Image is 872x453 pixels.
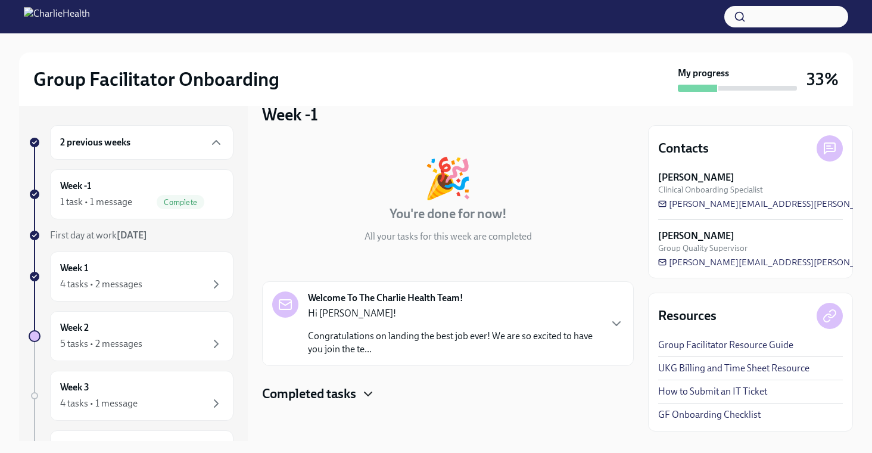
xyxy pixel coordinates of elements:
h6: Week 1 [60,262,88,275]
p: Congratulations on landing the best job ever! We are so excited to have you join the te... [308,330,600,356]
span: Group Quality Supervisor [658,243,748,254]
a: GF Onboarding Checklist [658,408,761,421]
span: Clinical Onboarding Specialist [658,184,763,196]
a: UKG Billing and Time Sheet Resource [658,362,809,375]
strong: [PERSON_NAME] [658,229,734,243]
span: First day at work [50,229,147,241]
a: Week 14 tasks • 2 messages [29,252,233,302]
strong: My progress [678,67,729,80]
div: 2 previous weeks [50,125,233,160]
a: Group Facilitator Resource Guide [658,339,793,352]
a: First day at work[DATE] [29,229,233,242]
h4: Resources [658,307,717,325]
div: 4 tasks • 2 messages [60,278,142,291]
a: Week 25 tasks • 2 messages [29,311,233,361]
div: 1 task • 1 message [60,196,132,209]
h6: Week 2 [60,321,89,334]
img: CharlieHealth [24,7,90,26]
h6: 2 previous weeks [60,136,130,149]
div: Completed tasks [262,385,634,403]
h6: Week -1 [60,179,91,193]
a: How to Submit an IT Ticket [658,385,767,398]
h4: Completed tasks [262,385,356,403]
h6: Week 3 [60,381,89,394]
h3: 33% [806,69,839,90]
strong: Welcome To The Charlie Health Team! [308,291,463,305]
a: Week 34 tasks • 1 message [29,371,233,421]
a: Week -11 task • 1 messageComplete [29,169,233,219]
strong: [PERSON_NAME] [658,171,734,184]
p: All your tasks for this week are completed [365,230,532,243]
div: 5 tasks • 2 messages [60,337,142,350]
h4: You're done for now! [390,205,507,223]
div: 4 tasks • 1 message [60,397,138,410]
span: Complete [157,198,204,207]
div: 🎉 [423,159,472,198]
p: Hi [PERSON_NAME]! [308,307,600,320]
h3: Week -1 [262,104,318,125]
h4: Contacts [658,139,709,157]
strong: [DATE] [117,229,147,241]
h2: Group Facilitator Onboarding [33,67,279,91]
